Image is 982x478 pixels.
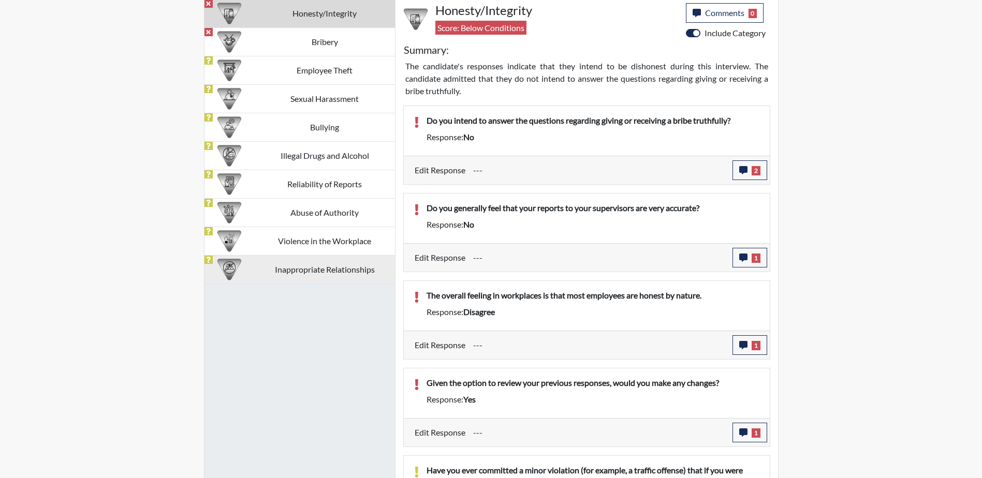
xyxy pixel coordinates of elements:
div: Response: [419,218,767,231]
p: Do you intend to answer the questions regarding giving or receiving a bribe truthfully? [427,114,759,127]
td: Illegal Drugs and Alcohol [255,141,395,170]
span: Comments [705,8,744,18]
td: Sexual Harassment [255,84,395,113]
label: Include Category [705,27,766,39]
label: Edit Response [415,423,465,442]
img: CATEGORY%20ICON-01.94e51fac.png [217,201,241,225]
img: CATEGORY%20ICON-03.c5611939.png [217,30,241,54]
div: Update the test taker's response, the change might impact the score [465,423,732,442]
span: 1 [752,253,760,263]
span: 2 [752,166,760,175]
td: Abuse of Authority [255,198,395,227]
span: disagree [463,307,495,317]
img: CATEGORY%20ICON-12.0f6f1024.png [217,144,241,168]
span: 0 [749,9,757,18]
button: 1 [732,335,767,355]
h4: Honesty/Integrity [435,3,678,18]
span: no [463,132,474,142]
div: Update the test taker's response, the change might impact the score [465,335,732,355]
div: Response: [419,131,767,143]
img: CATEGORY%20ICON-26.eccbb84f.png [217,229,241,253]
td: Inappropriate Relationships [255,255,395,283]
img: CATEGORY%20ICON-07.58b65e52.png [217,58,241,82]
span: 1 [752,341,760,350]
div: Response: [419,393,767,406]
img: CATEGORY%20ICON-14.139f8ef7.png [217,258,241,281]
p: Given the option to review your previous responses, would you make any changes? [427,377,759,389]
label: Edit Response [415,160,465,180]
div: Update the test taker's response, the change might impact the score [465,248,732,267]
td: Bribery [255,27,395,56]
img: CATEGORY%20ICON-04.6d01e8fa.png [217,115,241,139]
p: The candidate's responses indicate that they intend to be dishonest during this interview. The ca... [405,60,768,97]
img: CATEGORY%20ICON-23.dd685920.png [217,87,241,111]
label: Edit Response [415,335,465,355]
td: Bullying [255,113,395,141]
td: Reliability of Reports [255,170,395,198]
span: no [463,219,474,229]
p: The overall feeling in workplaces is that most employees are honest by nature. [427,289,759,302]
p: Do you generally feel that your reports to your supervisors are very accurate? [427,202,759,214]
button: Comments0 [686,3,764,23]
td: Employee Theft [255,56,395,84]
button: 1 [732,248,767,267]
img: CATEGORY%20ICON-11.a5f294f4.png [404,7,428,31]
span: yes [463,394,476,404]
span: Score: Below Conditions [435,21,526,35]
button: 1 [732,423,767,442]
button: 2 [732,160,767,180]
td: Violence in the Workplace [255,227,395,255]
div: Response: [419,306,767,318]
label: Edit Response [415,248,465,267]
img: CATEGORY%20ICON-11.a5f294f4.png [217,2,241,25]
img: CATEGORY%20ICON-20.4a32fe39.png [217,172,241,196]
div: Update the test taker's response, the change might impact the score [465,160,732,180]
h5: Summary: [404,43,449,56]
span: 1 [752,428,760,438]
